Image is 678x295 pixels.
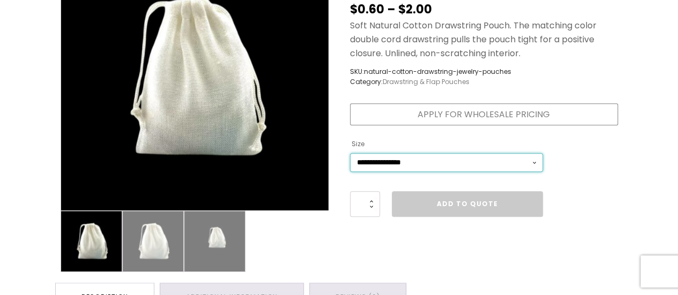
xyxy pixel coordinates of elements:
span: – [387,1,396,18]
p: Soft Natural Cotton Drawstring Pouch. The matching color double cord drawstring pulls the pouch t... [350,19,618,60]
a: Add to Quote [392,191,543,217]
span: SKU: [350,66,511,77]
label: Size [352,135,364,153]
span: natural-cotton-drawstring-jewelry-pouches [364,67,511,76]
input: Product quantity [350,191,380,217]
img: Small white cotton drawstring bag. [123,211,183,271]
span: Category: [350,77,511,87]
a: Apply for Wholesale Pricing [350,103,618,126]
span: $ [398,1,406,18]
span: $ [350,1,357,18]
img: Small white cotton drawstring bag. [61,211,122,271]
img: Small white cotton drawstring bag. [184,211,245,271]
bdi: 0.60 [350,1,384,18]
a: Drawstring & Flap Pouches [383,77,470,86]
bdi: 2.00 [398,1,432,18]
